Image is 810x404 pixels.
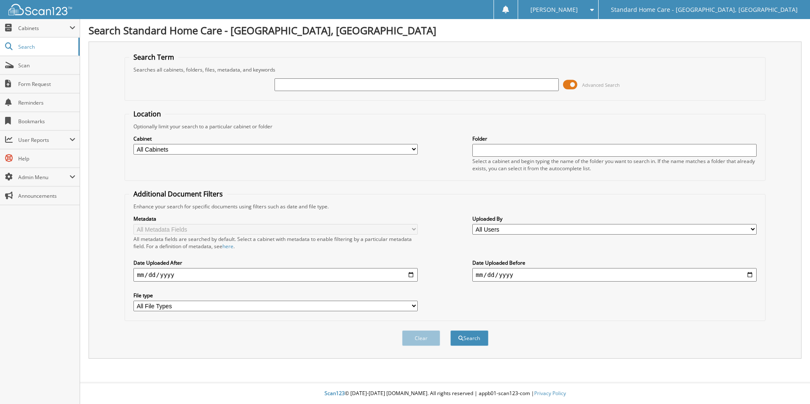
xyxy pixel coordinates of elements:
span: Bookmarks [18,118,75,125]
legend: Location [129,109,165,119]
a: Privacy Policy [534,390,566,397]
span: Help [18,155,75,162]
span: Announcements [18,192,75,199]
h1: Search Standard Home Care - [GEOGRAPHIC_DATA], [GEOGRAPHIC_DATA] [89,23,802,37]
span: Admin Menu [18,174,69,181]
div: All metadata fields are searched by default. Select a cabinet with metadata to enable filtering b... [133,235,418,250]
legend: Search Term [129,53,178,62]
label: Date Uploaded After [133,259,418,266]
a: here [222,243,233,250]
img: scan123-logo-white.svg [8,4,72,15]
span: Reminders [18,99,75,106]
span: Scan123 [325,390,345,397]
span: Standard Home Care - [GEOGRAPHIC_DATA], [GEOGRAPHIC_DATA] [611,7,798,12]
div: Searches all cabinets, folders, files, metadata, and keywords [129,66,761,73]
label: Uploaded By [472,215,757,222]
div: Optionally limit your search to a particular cabinet or folder [129,123,761,130]
div: Enhance your search for specific documents using filters such as date and file type. [129,203,761,210]
button: Search [450,330,488,346]
label: Date Uploaded Before [472,259,757,266]
span: Advanced Search [582,82,620,88]
button: Clear [402,330,440,346]
label: Metadata [133,215,418,222]
div: © [DATE]-[DATE] [DOMAIN_NAME]. All rights reserved | appb01-scan123-com | [80,383,810,404]
span: Cabinets [18,25,69,32]
span: Scan [18,62,75,69]
label: Cabinet [133,135,418,142]
div: Select a cabinet and begin typing the name of the folder you want to search in. If the name match... [472,158,757,172]
input: start [133,268,418,282]
span: Form Request [18,80,75,88]
span: User Reports [18,136,69,144]
input: end [472,268,757,282]
span: Search [18,43,74,50]
label: File type [133,292,418,299]
span: [PERSON_NAME] [530,7,578,12]
legend: Additional Document Filters [129,189,227,199]
label: Folder [472,135,757,142]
